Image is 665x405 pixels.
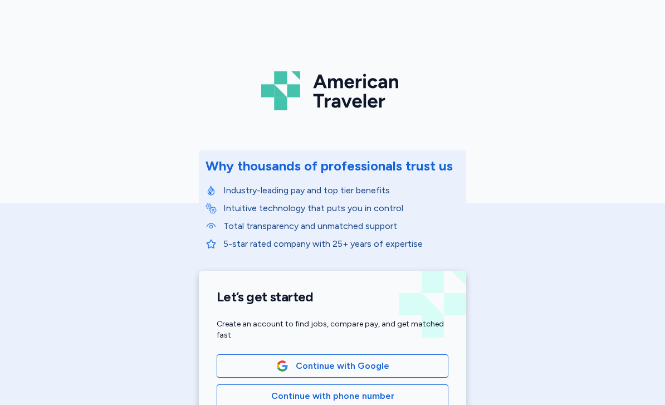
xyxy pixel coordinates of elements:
img: Google Logo [276,360,289,372]
div: Why thousands of professionals trust us [206,157,453,175]
span: Continue with phone number [271,389,394,403]
button: Google LogoContinue with Google [217,354,448,378]
p: Total transparency and unmatched support [223,219,459,233]
p: Industry-leading pay and top tier benefits [223,184,459,197]
p: 5-star rated company with 25+ years of expertise [223,237,459,251]
h1: Let’s get started [217,289,448,305]
p: Intuitive technology that puts you in control [223,202,459,215]
img: Logo [261,67,404,115]
span: Continue with Google [296,359,389,373]
div: Create an account to find jobs, compare pay, and get matched fast [217,319,448,341]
